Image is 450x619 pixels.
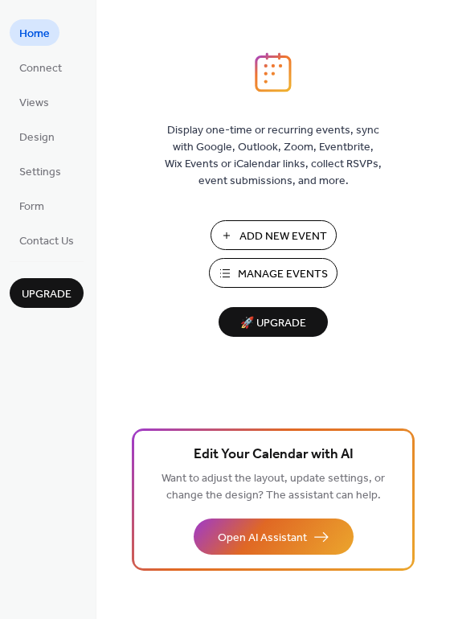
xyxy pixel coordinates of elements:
[10,192,54,219] a: Form
[10,278,84,308] button: Upgrade
[19,164,61,181] span: Settings
[255,52,292,92] img: logo_icon.svg
[19,233,74,250] span: Contact Us
[209,258,337,288] button: Manage Events
[219,307,328,337] button: 🚀 Upgrade
[19,60,62,77] span: Connect
[10,88,59,115] a: Views
[19,129,55,146] span: Design
[211,220,337,250] button: Add New Event
[22,286,72,303] span: Upgrade
[162,468,385,506] span: Want to adjust the layout, update settings, or change the design? The assistant can help.
[10,158,71,184] a: Settings
[19,95,49,112] span: Views
[194,519,354,555] button: Open AI Assistant
[10,227,84,253] a: Contact Us
[228,313,318,334] span: 🚀 Upgrade
[10,54,72,80] a: Connect
[238,266,328,283] span: Manage Events
[10,123,64,150] a: Design
[10,19,59,46] a: Home
[194,444,354,466] span: Edit Your Calendar with AI
[19,199,44,215] span: Form
[19,26,50,43] span: Home
[239,228,327,245] span: Add New Event
[165,122,382,190] span: Display one-time or recurring events, sync with Google, Outlook, Zoom, Eventbrite, Wix Events or ...
[218,530,307,547] span: Open AI Assistant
